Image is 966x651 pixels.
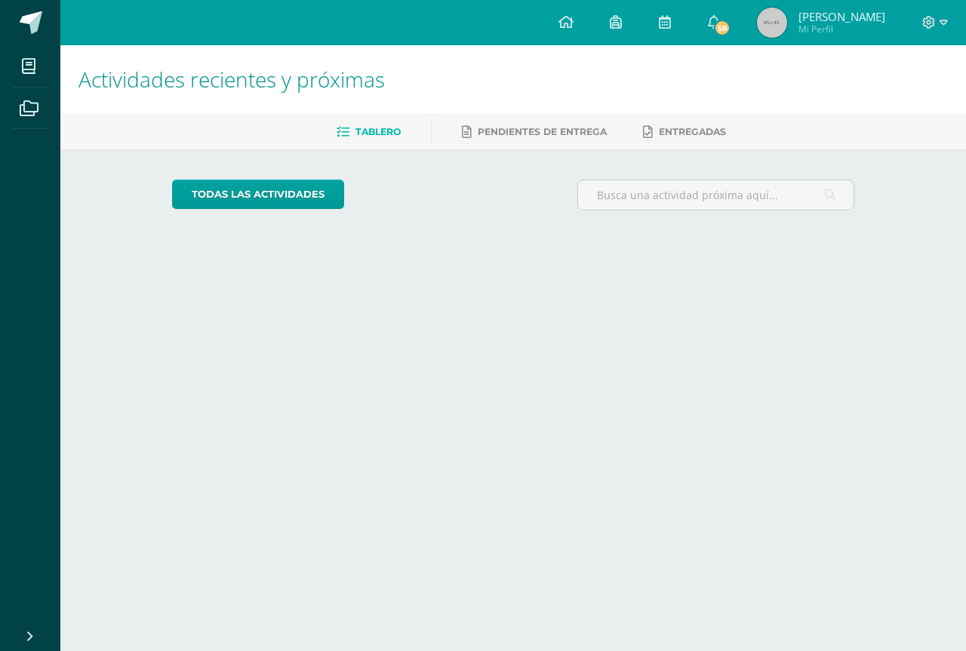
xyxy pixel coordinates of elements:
img: 45x45 [757,8,787,38]
span: Actividades recientes y próximas [78,65,385,94]
span: [PERSON_NAME] [798,9,885,24]
input: Busca una actividad próxima aquí... [578,180,854,210]
span: Entregadas [659,126,726,137]
a: Entregadas [643,120,726,144]
a: todas las Actividades [172,180,344,209]
a: Pendientes de entrega [462,120,607,144]
span: Mi Perfil [798,23,885,35]
span: Tablero [355,126,401,137]
span: 58 [714,20,731,36]
a: Tablero [337,120,401,144]
span: Pendientes de entrega [478,126,607,137]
